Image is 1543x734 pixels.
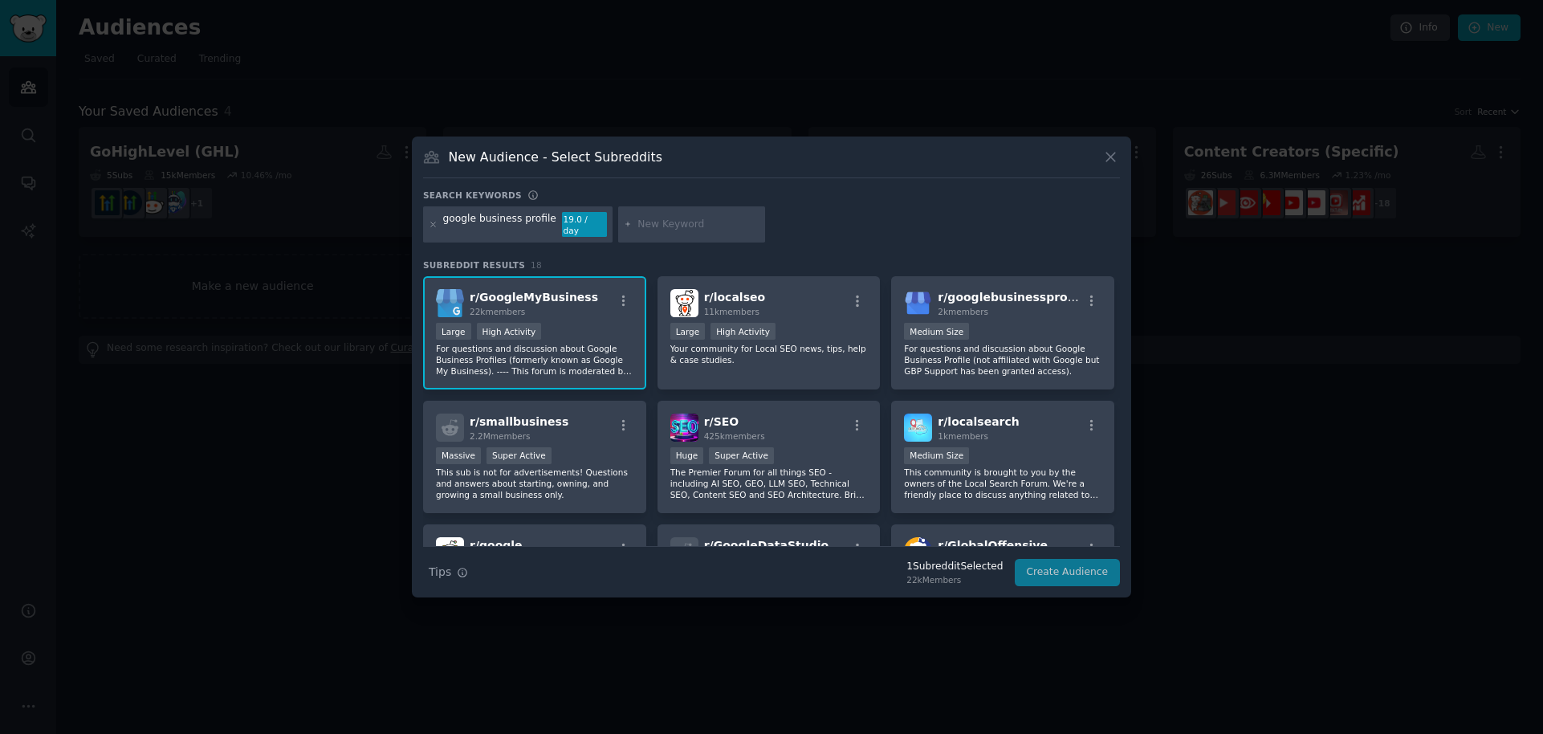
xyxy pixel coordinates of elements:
div: 19.0 / day [562,212,607,238]
div: High Activity [710,323,776,340]
img: GoogleMyBusiness [436,289,464,317]
span: r/ GoogleMyBusiness [470,291,598,304]
div: Super Active [709,447,774,464]
span: 425k members [704,431,765,441]
p: The Premier Forum for all things SEO - including AI SEO, GEO, LLM SEO, Technical SEO, Content SEO... [670,467,868,500]
span: 1k members [938,431,988,441]
img: localsearch [904,414,932,442]
span: r/ GlobalOffensive [938,539,1048,552]
p: For questions and discussion about Google Business Profile (not affiliated with Google but GBP Su... [904,343,1101,377]
span: r/ googlebusinessprofile [938,291,1087,304]
img: googlebusinessprofile [904,289,932,317]
span: r/ smallbusiness [470,415,568,428]
span: 2k members [938,307,988,316]
h3: Search keywords [423,190,522,201]
span: 2.2M members [470,431,531,441]
span: r/ SEO [704,415,739,428]
div: Medium Size [904,323,969,340]
span: Tips [429,564,451,581]
span: r/ localsearch [938,415,1019,428]
img: google [436,537,464,565]
p: This sub is not for advertisements! Questions and answers about starting, owning, and growing a s... [436,467,633,500]
p: Your community for Local SEO news, tips, help & case studies. [670,343,868,365]
span: r/ google [470,539,523,552]
img: SEO [670,414,698,442]
h3: New Audience - Select Subreddits [449,149,662,165]
div: Huge [670,447,704,464]
span: 11k members [704,307,759,316]
div: Large [436,323,471,340]
img: localseo [670,289,698,317]
p: This community is brought to you by the owners of the Local Search Forum. We're a friendly place ... [904,467,1101,500]
div: Large [670,323,706,340]
input: New Keyword [637,218,759,232]
button: Tips [423,558,474,586]
div: 1 Subreddit Selected [906,560,1003,574]
span: 18 [531,260,542,270]
div: google business profile [443,212,556,238]
span: Subreddit Results [423,259,525,271]
span: 22k members [470,307,525,316]
div: Super Active [487,447,552,464]
img: GlobalOffensive [904,537,932,565]
div: Massive [436,447,481,464]
p: For questions and discussion about Google Business Profiles (formerly known as Google My Business... [436,343,633,377]
span: r/ localseo [704,291,765,304]
div: Medium Size [904,447,969,464]
div: High Activity [477,323,542,340]
span: r/ GoogleDataStudio [704,539,828,552]
div: 22k Members [906,574,1003,585]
